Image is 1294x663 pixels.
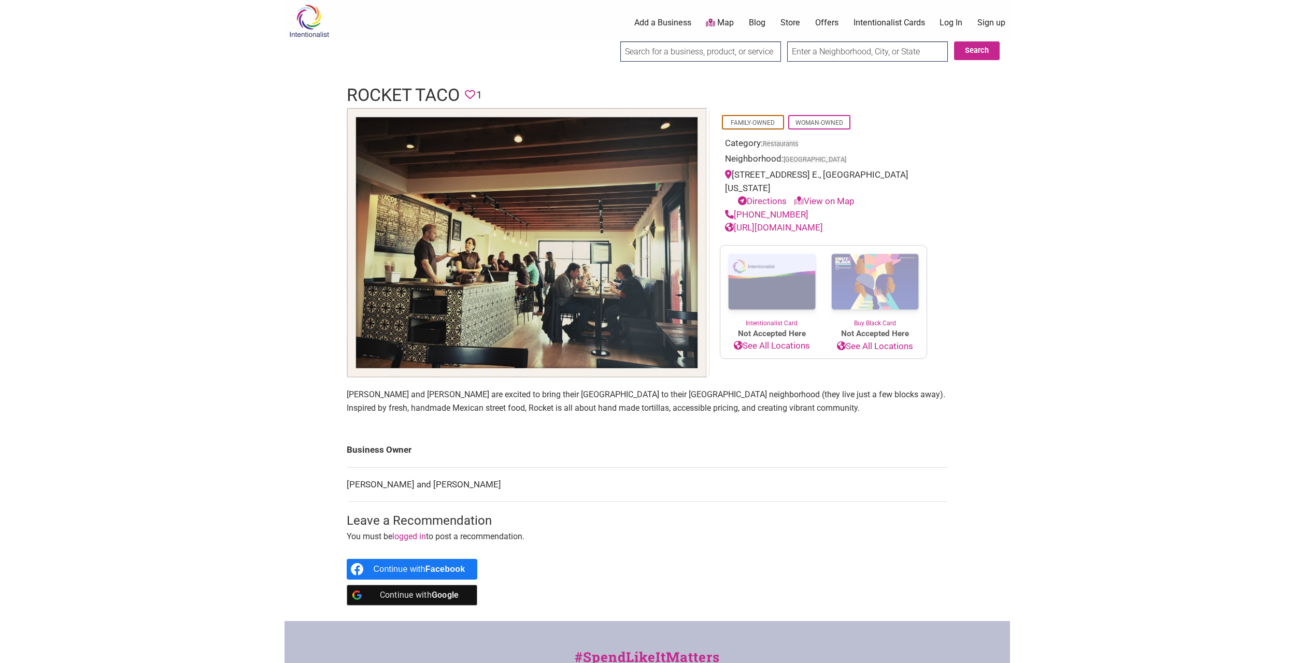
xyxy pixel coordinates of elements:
a: [URL][DOMAIN_NAME] [725,222,823,233]
a: Sign up [977,17,1005,28]
input: Search for a business, product, or service [620,41,781,62]
a: Continue with <b>Facebook</b> [347,559,478,580]
td: Business Owner [347,433,948,467]
td: [PERSON_NAME] and [PERSON_NAME] [347,467,948,502]
a: See All Locations [720,339,823,353]
a: Offers [815,17,838,28]
h1: Rocket Taco [347,83,460,108]
a: Buy Black Card [823,246,927,328]
a: Intentionalist Cards [854,17,925,28]
span: Not Accepted Here [720,328,823,340]
span: [GEOGRAPHIC_DATA] [784,156,846,163]
a: Continue with <b>Google</b> [347,585,478,606]
a: logged in [392,531,426,541]
input: Enter a Neighborhood, City, or State [787,41,948,62]
a: Family-Owned [731,119,775,126]
a: Add a Business [634,17,691,28]
p: [PERSON_NAME] and [PERSON_NAME] are excited to bring their [GEOGRAPHIC_DATA] to their [GEOGRAPHIC... [347,388,948,414]
a: See All Locations [823,340,927,353]
span: 1 [476,87,482,103]
h3: Leave a Recommendation [347,512,948,530]
p: You must be to post a recommendation. [347,530,948,543]
a: Woman-Owned [795,119,843,126]
a: Store [780,17,800,28]
b: Facebook [425,565,465,573]
img: Intentionalist [285,4,334,38]
a: Log In [940,17,962,28]
a: Restaurants [763,140,799,148]
a: Map [706,17,734,29]
a: Intentionalist Card [720,246,823,328]
b: Google [432,590,459,600]
div: [STREET_ADDRESS] E., [GEOGRAPHIC_DATA][US_STATE] [725,168,922,208]
a: [PHONE_NUMBER] [725,209,808,220]
div: Category: [725,137,922,153]
a: Blog [749,17,765,28]
div: Neighborhood: [725,152,922,168]
img: Intentionalist Card [720,246,823,319]
div: Continue with [374,585,465,606]
button: Search [954,41,1000,60]
div: Continue with [374,559,465,580]
img: Buy Black Card [823,246,927,319]
span: You must be logged in to save favorites. [465,87,475,103]
a: Directions [738,196,787,206]
a: View on Map [794,196,855,206]
span: Not Accepted Here [823,328,927,340]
